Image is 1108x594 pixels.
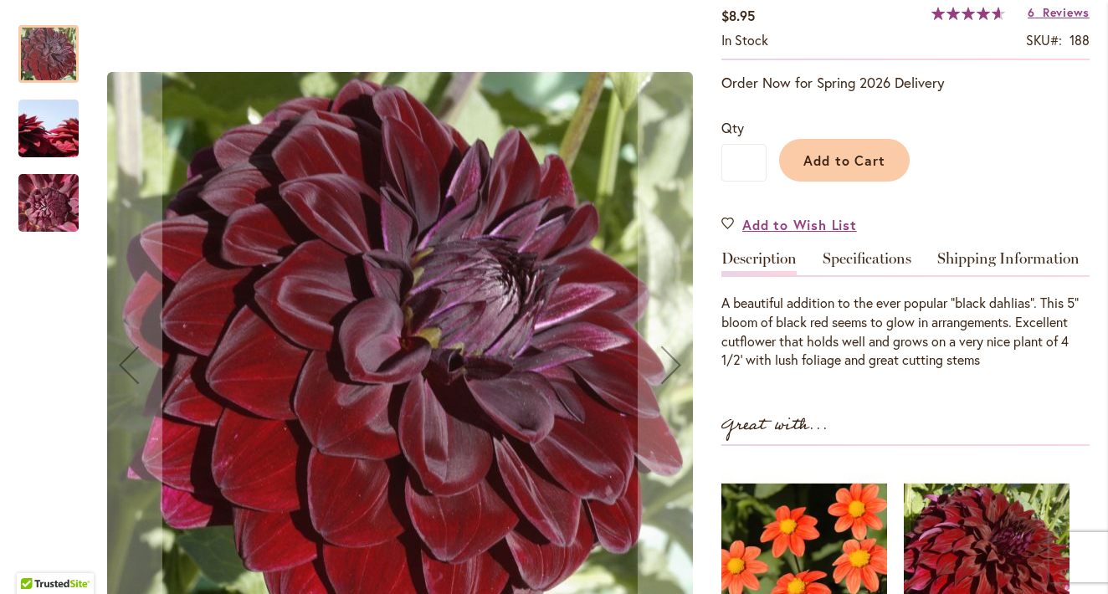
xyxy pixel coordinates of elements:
[1070,31,1090,50] div: 188
[1028,4,1035,20] span: 6
[13,535,59,581] iframe: Launch Accessibility Center
[721,31,768,49] span: In stock
[721,412,828,439] strong: Great with...
[779,139,910,182] button: Add to Cart
[721,251,1090,370] div: Detailed Product Info
[931,7,1005,20] div: 93%
[721,73,1090,93] p: Order Now for Spring 2026 Delivery
[721,119,744,136] span: Qty
[742,215,857,234] span: Add to Wish List
[721,31,768,50] div: Availability
[1026,31,1062,49] strong: SKU
[18,83,95,157] div: VOODOO
[18,8,95,83] div: VOODOO
[721,294,1090,370] div: A beautiful addition to the ever popular "black dahlias". This 5" bloom of black red seems to glo...
[803,151,886,169] span: Add to Cart
[18,157,79,232] div: VOODOO
[937,251,1080,275] a: Shipping Information
[721,7,755,24] span: $8.95
[1043,4,1090,20] span: Reviews
[823,251,911,275] a: Specifications
[1028,4,1090,20] a: 6 Reviews
[721,251,797,275] a: Description
[721,215,857,234] a: Add to Wish List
